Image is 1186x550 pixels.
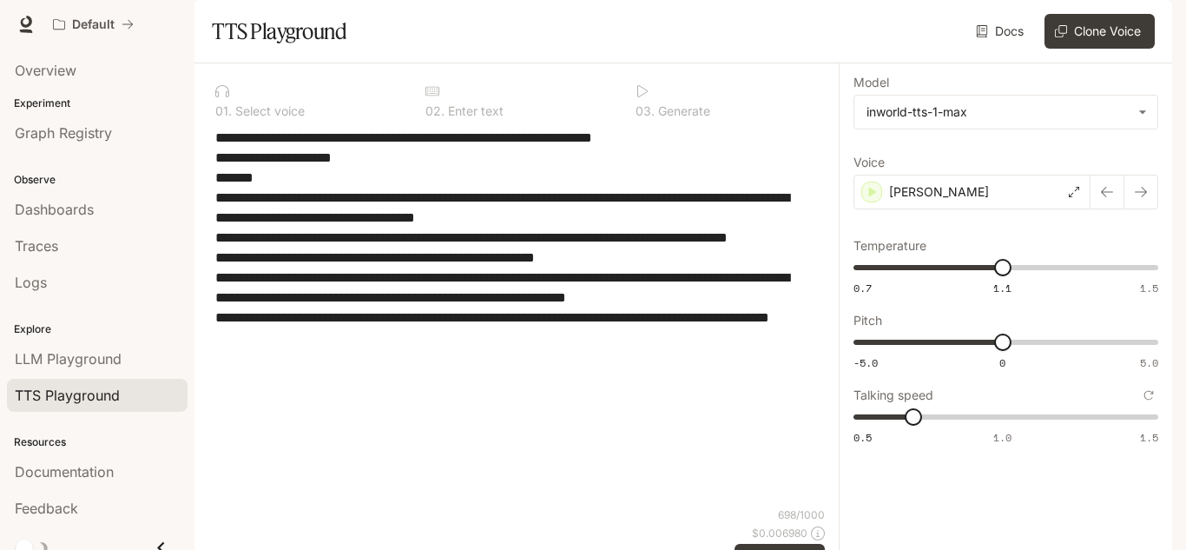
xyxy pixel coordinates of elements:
[853,240,926,252] p: Temperature
[636,105,655,117] p: 0 3 .
[993,430,1011,445] span: 1.0
[866,103,1130,121] div: inworld-tts-1-max
[853,355,878,370] span: -5.0
[752,526,807,540] p: $ 0.006980
[853,315,882,327] p: Pitch
[445,105,504,117] p: Enter text
[45,7,142,42] button: All workspaces
[853,281,872,295] span: 0.7
[853,430,872,445] span: 0.5
[993,281,1011,295] span: 1.1
[853,389,933,401] p: Talking speed
[232,105,305,117] p: Select voice
[972,14,1031,49] a: Docs
[778,507,825,522] p: 698 / 1000
[215,105,232,117] p: 0 1 .
[853,76,889,89] p: Model
[889,183,989,201] p: [PERSON_NAME]
[212,14,346,49] h1: TTS Playground
[999,355,1005,370] span: 0
[425,105,445,117] p: 0 2 .
[1044,14,1155,49] button: Clone Voice
[1139,386,1158,405] button: Reset to default
[72,17,115,32] p: Default
[1140,281,1158,295] span: 1.5
[853,156,885,169] p: Voice
[854,96,1157,129] div: inworld-tts-1-max
[1140,430,1158,445] span: 1.5
[655,105,710,117] p: Generate
[1140,355,1158,370] span: 5.0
